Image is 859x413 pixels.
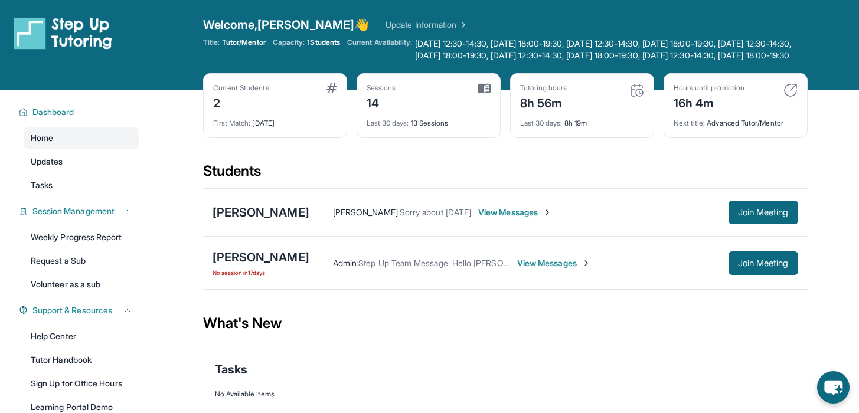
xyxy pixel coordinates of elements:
span: Tutor/Mentor [222,38,266,47]
span: Support & Resources [32,304,112,316]
div: 16h 4m [674,93,744,112]
a: Sign Up for Office Hours [24,373,139,394]
div: [PERSON_NAME] [213,249,309,265]
span: [PERSON_NAME] : [333,207,400,217]
span: View Messages [478,206,552,218]
span: Join Meeting [738,260,789,267]
span: Current Availability: [347,38,412,61]
img: Chevron-Right [582,258,591,268]
span: Welcome, [PERSON_NAME] 👋 [203,17,370,33]
img: card [630,83,644,97]
span: No session in 17 days [213,268,309,277]
button: Support & Resources [28,304,132,316]
button: Join Meeting [729,251,798,275]
div: 14 [367,93,396,112]
div: Current Students [213,83,269,93]
span: Last 30 days : [367,119,409,127]
span: Next title : [674,119,706,127]
div: Hours until promotion [674,83,744,93]
div: Sessions [367,83,396,93]
span: Admin : [333,258,358,268]
div: 2 [213,93,269,112]
div: Tutoring hours [520,83,567,93]
div: Students [203,162,808,188]
span: Home [31,132,53,144]
div: 8h 56m [520,93,567,112]
span: First Match : [213,119,251,127]
a: Volunteer as a sub [24,274,139,295]
a: Update Information [386,19,468,31]
a: Updates [24,151,139,172]
span: Title: [203,38,220,47]
a: Request a Sub [24,250,139,271]
span: [DATE] 12:30-14:30, [DATE] 18:00-19:30, [DATE] 12:30-14:30, [DATE] 18:00-19:30, [DATE] 12:30-14:3... [415,38,808,61]
span: View Messages [517,257,591,269]
button: Dashboard [28,106,132,118]
span: Capacity: [273,38,305,47]
img: card [783,83,798,97]
span: Tasks [31,179,53,191]
span: Join Meeting [738,209,789,216]
span: Dashboard [32,106,74,118]
div: 13 Sessions [367,112,491,128]
a: Weekly Progress Report [24,227,139,248]
span: Tasks [215,361,247,378]
span: Last 30 days : [520,119,563,127]
img: card [326,83,337,93]
span: Sorry about [DATE] [400,207,471,217]
img: card [478,83,491,94]
a: Home [24,127,139,149]
div: No Available Items [215,389,796,399]
a: Help Center [24,326,139,347]
div: [PERSON_NAME] [213,204,309,221]
img: logo [14,17,112,50]
a: Tutor Handbook [24,349,139,371]
div: What's New [203,297,808,349]
button: chat-button [817,371,850,404]
button: Session Management [28,205,132,217]
div: [DATE] [213,112,337,128]
span: 1 Students [307,38,340,47]
span: Updates [31,156,63,168]
button: Join Meeting [729,201,798,224]
a: Tasks [24,175,139,196]
img: Chevron-Right [543,208,552,217]
span: Session Management [32,205,115,217]
div: 8h 19m [520,112,644,128]
img: Chevron Right [456,19,468,31]
div: Advanced Tutor/Mentor [674,112,798,128]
